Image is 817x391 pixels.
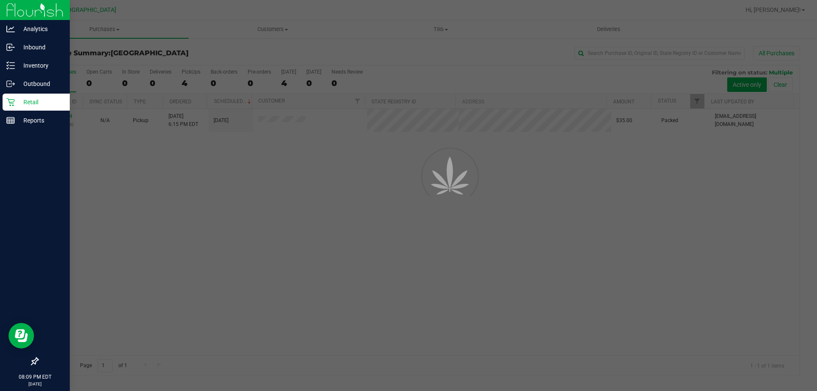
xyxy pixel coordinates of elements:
[15,60,66,71] p: Inventory
[4,381,66,387] p: [DATE]
[6,98,15,106] inline-svg: Retail
[6,80,15,88] inline-svg: Outbound
[15,24,66,34] p: Analytics
[15,97,66,107] p: Retail
[6,25,15,33] inline-svg: Analytics
[15,115,66,126] p: Reports
[4,373,66,381] p: 08:09 PM EDT
[9,323,34,348] iframe: Resource center
[6,43,15,51] inline-svg: Inbound
[6,116,15,125] inline-svg: Reports
[15,79,66,89] p: Outbound
[6,61,15,70] inline-svg: Inventory
[15,42,66,52] p: Inbound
